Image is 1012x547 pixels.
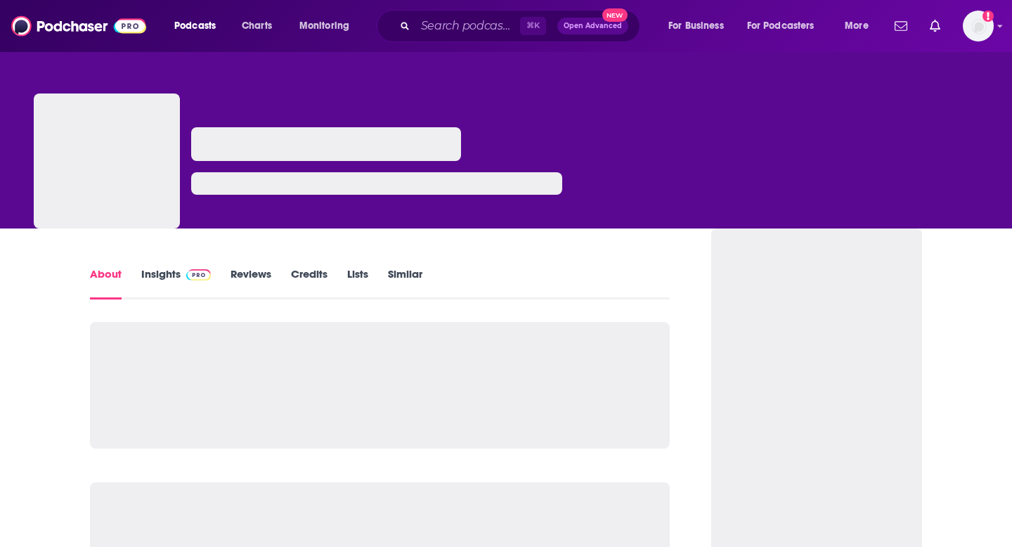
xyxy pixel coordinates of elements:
svg: Add a profile image [982,11,994,22]
img: Podchaser Pro [186,269,211,281]
span: For Business [668,16,724,36]
a: InsightsPodchaser Pro [141,267,211,300]
a: Show notifications dropdown [924,14,946,38]
button: open menu [835,15,886,37]
span: Monitoring [299,16,349,36]
a: Lists [347,267,368,300]
a: Reviews [231,267,271,300]
button: Show profile menu [963,11,994,41]
a: Similar [388,267,422,300]
input: Search podcasts, credits, & more... [415,15,520,37]
a: About [90,267,122,300]
img: Podchaser - Follow, Share and Rate Podcasts [11,13,146,39]
span: Logged in as jhutchinson [963,11,994,41]
span: Podcasts [174,16,216,36]
span: Charts [242,16,272,36]
span: More [845,16,869,36]
span: ⌘ K [520,17,546,35]
span: Open Advanced [564,22,622,30]
div: Search podcasts, credits, & more... [390,10,654,42]
img: User Profile [963,11,994,41]
button: open menu [738,15,835,37]
button: open menu [164,15,234,37]
span: New [602,8,628,22]
a: Credits [291,267,327,300]
button: open menu [290,15,368,37]
button: Open AdvancedNew [557,18,628,34]
a: Show notifications dropdown [889,14,913,38]
button: open menu [659,15,741,37]
span: For Podcasters [747,16,815,36]
a: Charts [233,15,280,37]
